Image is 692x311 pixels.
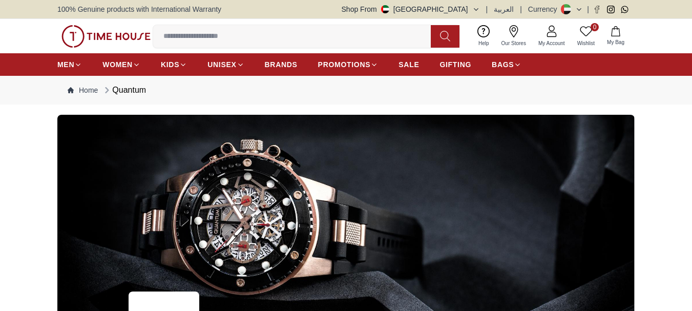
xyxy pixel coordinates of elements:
span: My Account [534,39,569,47]
img: ... [61,25,151,48]
span: BRANDS [265,59,298,70]
span: BAGS [492,59,514,70]
a: BRANDS [265,55,298,74]
span: Help [474,39,493,47]
a: 0Wishlist [571,23,601,49]
span: 100% Genuine products with International Warranty [57,4,221,14]
a: PROMOTIONS [318,55,379,74]
a: KIDS [161,55,187,74]
button: العربية [494,4,514,14]
a: Help [472,23,495,49]
span: MEN [57,59,74,70]
span: PROMOTIONS [318,59,371,70]
button: My Bag [601,24,631,48]
span: My Bag [603,38,628,46]
nav: Breadcrumb [57,76,635,105]
span: Wishlist [573,39,599,47]
div: Currency [528,4,561,14]
span: GIFTING [439,59,471,70]
img: United Arab Emirates [381,5,389,13]
span: 0 [591,23,599,31]
span: SALE [399,59,419,70]
div: Quantum [102,84,146,96]
span: Our Stores [497,39,530,47]
a: Instagram [607,6,615,13]
a: Home [68,85,98,95]
a: Facebook [593,6,601,13]
button: Shop From[GEOGRAPHIC_DATA] [342,4,480,14]
a: SALE [399,55,419,74]
a: BAGS [492,55,521,74]
a: MEN [57,55,82,74]
span: | [587,4,589,14]
span: WOMEN [102,59,133,70]
a: WOMEN [102,55,140,74]
span: | [520,4,522,14]
a: Whatsapp [621,6,628,13]
a: GIFTING [439,55,471,74]
span: KIDS [161,59,179,70]
span: | [486,4,488,14]
a: UNISEX [207,55,244,74]
span: UNISEX [207,59,236,70]
a: Our Stores [495,23,532,49]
